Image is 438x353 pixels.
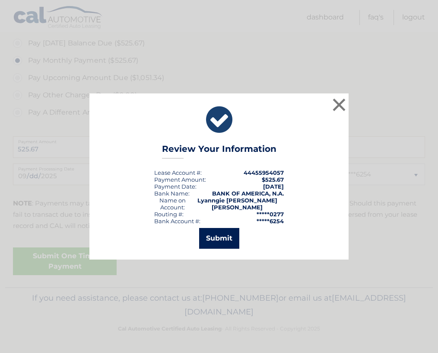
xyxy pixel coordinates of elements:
[162,144,276,159] h3: Review Your Information
[154,211,184,218] div: Routing #:
[199,228,239,249] button: Submit
[154,169,202,176] div: Lease Account #:
[154,190,190,197] div: Bank Name:
[263,183,284,190] span: [DATE]
[197,197,277,211] strong: Lyanngie [PERSON_NAME] [PERSON_NAME]
[262,176,284,183] span: $525.67
[212,190,284,197] strong: BANK OF AMERICA, N.A.
[154,176,206,183] div: Payment Amount:
[154,197,191,211] div: Name on Account:
[330,96,348,113] button: ×
[154,183,197,190] div: :
[244,169,284,176] strong: 44455954057
[154,218,200,225] div: Bank Account #:
[154,183,195,190] span: Payment Date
